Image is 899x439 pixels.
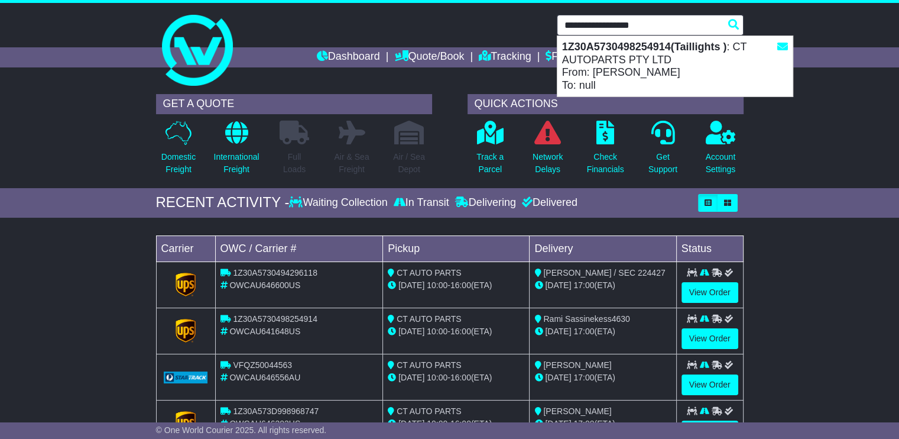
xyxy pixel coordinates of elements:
[176,273,196,296] img: GetCarrierServiceLogo
[706,151,736,176] p: Account Settings
[573,373,594,382] span: 17:00
[545,373,571,382] span: [DATE]
[427,327,447,336] span: 10:00
[573,419,594,428] span: 17:00
[648,151,677,176] p: Get Support
[546,47,599,67] a: Financials
[233,268,317,277] span: 1Z30A5730494296118
[233,360,292,370] span: VFQZ50044563
[229,419,300,428] span: OWCAU646303US
[450,373,471,382] span: 16:00
[543,406,611,416] span: [PERSON_NAME]
[427,373,447,382] span: 10:00
[586,120,625,182] a: CheckFinancials
[676,235,743,262] td: Status
[681,375,738,395] a: View Order
[450,280,471,290] span: 16:00
[229,327,300,336] span: OWCAU641648US
[681,328,738,349] a: View Order
[648,120,678,182] a: GetSupport
[213,120,259,182] a: InternationalFreight
[397,268,461,277] span: CT AUTO PARTS
[468,94,744,114] div: QUICK ACTIONS
[587,151,624,176] p: Check Financials
[176,319,196,343] img: GetCarrierServiceLogo
[317,47,380,67] a: Dashboard
[530,235,676,262] td: Delivery
[476,151,504,176] p: Track a Parcel
[450,419,471,428] span: 16:00
[533,151,563,176] p: Network Delays
[543,360,611,370] span: [PERSON_NAME]
[388,372,524,384] div: - (ETA)
[388,279,524,292] div: - (ETA)
[534,418,671,430] div: (ETA)
[545,419,571,428] span: [DATE]
[398,327,424,336] span: [DATE]
[383,235,530,262] td: Pickup
[388,418,524,430] div: - (ETA)
[233,406,319,416] span: 1Z30A573D998968747
[391,196,452,209] div: In Transit
[427,419,447,428] span: 10:00
[161,151,196,176] p: Domestic Freight
[562,41,727,53] strong: 1Z30A5730498254914(Taillights )
[476,120,504,182] a: Track aParcel
[156,94,432,114] div: GET A QUOTE
[397,406,461,416] span: CT AUTO PARTS
[397,314,461,324] span: CT AUTO PARTS
[519,196,577,209] div: Delivered
[705,120,736,182] a: AccountSettings
[427,280,447,290] span: 10:00
[156,194,290,211] div: RECENT ACTIVITY -
[545,327,571,336] span: [DATE]
[534,279,671,292] div: (ETA)
[450,327,471,336] span: 16:00
[573,327,594,336] span: 17:00
[681,282,738,303] a: View Order
[280,151,309,176] p: Full Loads
[394,47,464,67] a: Quote/Book
[176,411,196,435] img: GetCarrierServiceLogo
[393,151,425,176] p: Air / Sea Depot
[334,151,369,176] p: Air & Sea Freight
[215,235,383,262] td: OWC / Carrier #
[479,47,531,67] a: Tracking
[398,280,424,290] span: [DATE]
[229,280,300,290] span: OWCAU646600US
[388,325,524,338] div: - (ETA)
[229,373,300,382] span: OWCAU646556AU
[534,325,671,338] div: (ETA)
[573,280,594,290] span: 17:00
[397,360,461,370] span: CT AUTO PARTS
[398,373,424,382] span: [DATE]
[156,235,215,262] td: Carrier
[543,268,665,277] span: [PERSON_NAME] / SEC 224427
[452,196,519,209] div: Delivering
[534,372,671,384] div: (ETA)
[398,419,424,428] span: [DATE]
[545,280,571,290] span: [DATE]
[164,372,208,383] img: GetCarrierServiceLogo
[161,120,196,182] a: DomesticFreight
[213,151,259,176] p: International Freight
[233,314,317,324] span: 1Z30A5730498254914
[543,314,629,324] span: Rami Sassinekess4630
[289,196,390,209] div: Waiting Collection
[557,36,793,96] div: : CT AUTOPARTS PTY LTD From: [PERSON_NAME] To: null
[532,120,563,182] a: NetworkDelays
[156,425,327,435] span: © One World Courier 2025. All rights reserved.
